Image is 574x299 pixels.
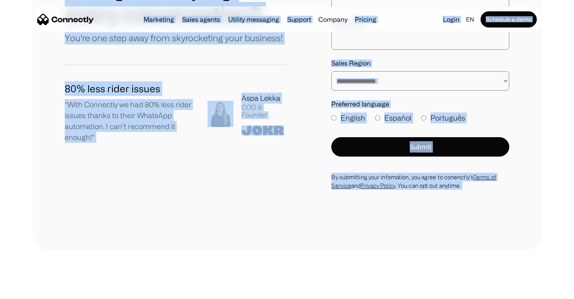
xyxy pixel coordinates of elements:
[140,16,177,23] a: Marketing
[421,115,426,121] input: Português
[331,115,337,121] input: English
[316,14,350,25] div: Company
[331,112,365,123] label: English
[375,115,380,121] input: Español
[466,14,474,25] div: en
[65,99,195,143] p: "With Connectly we had 80% less rider issues thanks to their WhatsApp automation. I can't recomme...
[375,112,411,123] label: Español
[331,59,509,67] label: Sales Region
[65,31,283,45] p: You're one step away from skyrocketing your business!
[360,182,395,189] a: Privacy Policy
[440,14,463,25] a: Login
[463,14,479,25] div: en
[241,104,287,119] div: COO & Founder
[331,174,496,189] a: Terms of Service
[421,112,465,123] label: Português
[352,16,379,23] a: Pricing
[241,93,287,104] div: Aspa Lekka
[331,173,509,190] div: By submitting your infomation, you agree to conenctly’s and . You can opt out anytime.
[331,100,509,108] label: Preferred language
[8,284,49,296] aside: Language selected: English
[225,16,282,23] a: Utility messaging
[179,16,223,23] a: Sales agents
[16,285,49,296] ul: Language list
[284,16,314,23] a: Support
[331,137,509,157] button: Submit
[481,11,537,28] a: Schedule a demo
[37,13,94,25] a: home
[65,81,195,96] h1: 80% less rider issues
[318,14,347,25] div: Company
